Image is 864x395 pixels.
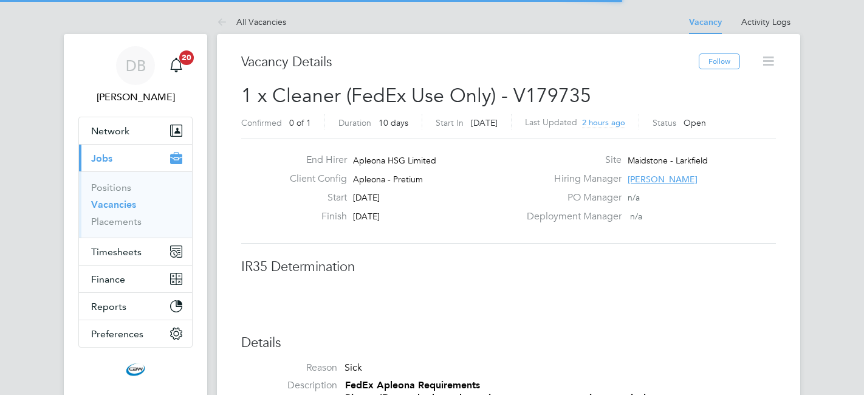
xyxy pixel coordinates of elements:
[628,155,708,166] span: Maidstone - Larkfield
[126,58,146,74] span: DB
[280,191,347,204] label: Start
[519,173,622,185] label: Hiring Manager
[79,320,192,347] button: Preferences
[78,46,193,105] a: DB[PERSON_NAME]
[628,174,698,185] span: [PERSON_NAME]
[164,46,188,85] a: 20
[79,293,192,320] button: Reports
[91,301,126,312] span: Reports
[91,182,131,193] a: Positions
[519,210,622,223] label: Deployment Manager
[126,360,145,379] img: cbwstaffingsolutions-logo-retina.png
[79,117,192,144] button: Network
[338,117,371,128] label: Duration
[519,154,622,167] label: Site
[91,328,143,340] span: Preferences
[79,145,192,171] button: Jobs
[353,174,423,185] span: Apleona - Pretium
[353,155,436,166] span: Apleona HSG Limited
[79,238,192,265] button: Timesheets
[684,117,706,128] span: Open
[379,117,408,128] span: 10 days
[653,117,676,128] label: Status
[689,17,722,27] a: Vacancy
[353,211,380,222] span: [DATE]
[78,90,193,105] span: Daniel Barber
[582,117,625,128] span: 2 hours ago
[241,334,776,352] h3: Details
[217,16,286,27] a: All Vacancies
[241,258,776,276] h3: IR35 Determination
[280,210,347,223] label: Finish
[289,117,311,128] span: 0 of 1
[91,199,136,210] a: Vacancies
[436,117,464,128] label: Start In
[280,154,347,167] label: End Hirer
[630,211,642,222] span: n/a
[91,246,142,258] span: Timesheets
[78,360,193,379] a: Go to home page
[525,117,577,128] label: Last Updated
[699,53,740,69] button: Follow
[91,216,142,227] a: Placements
[79,266,192,292] button: Finance
[79,171,192,238] div: Jobs
[241,117,282,128] label: Confirmed
[241,53,699,71] h3: Vacancy Details
[519,191,622,204] label: PO Manager
[179,50,194,65] span: 20
[345,379,480,391] strong: FedEx Apleona Requirements
[91,153,112,164] span: Jobs
[353,192,380,203] span: [DATE]
[471,117,498,128] span: [DATE]
[241,84,591,108] span: 1 x Cleaner (FedEx Use Only) - V179735
[241,379,337,392] label: Description
[345,362,362,374] span: Sick
[91,273,125,285] span: Finance
[741,16,790,27] a: Activity Logs
[91,125,129,137] span: Network
[241,362,337,374] label: Reason
[628,192,640,203] span: n/a
[280,173,347,185] label: Client Config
